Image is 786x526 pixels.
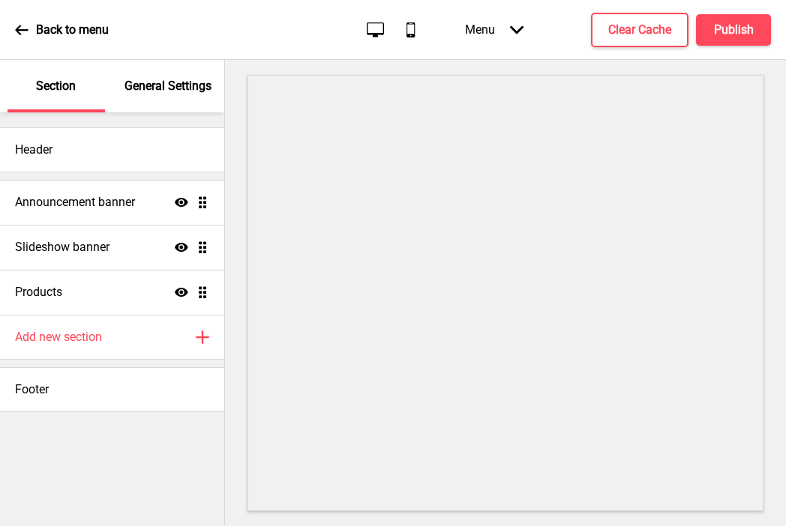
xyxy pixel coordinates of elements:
[15,10,109,50] a: Back to menu
[15,142,52,158] h4: Header
[714,22,754,38] h4: Publish
[450,7,538,52] div: Menu
[15,239,109,256] h4: Slideshow banner
[15,194,135,211] h4: Announcement banner
[36,22,109,38] p: Back to menu
[124,78,211,94] p: General Settings
[591,13,688,47] button: Clear Cache
[15,329,102,345] h4: Add new section
[608,22,671,38] h4: Clear Cache
[696,14,771,46] button: Publish
[15,284,62,300] h4: Products
[15,381,49,398] h4: Footer
[36,78,76,94] p: Section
